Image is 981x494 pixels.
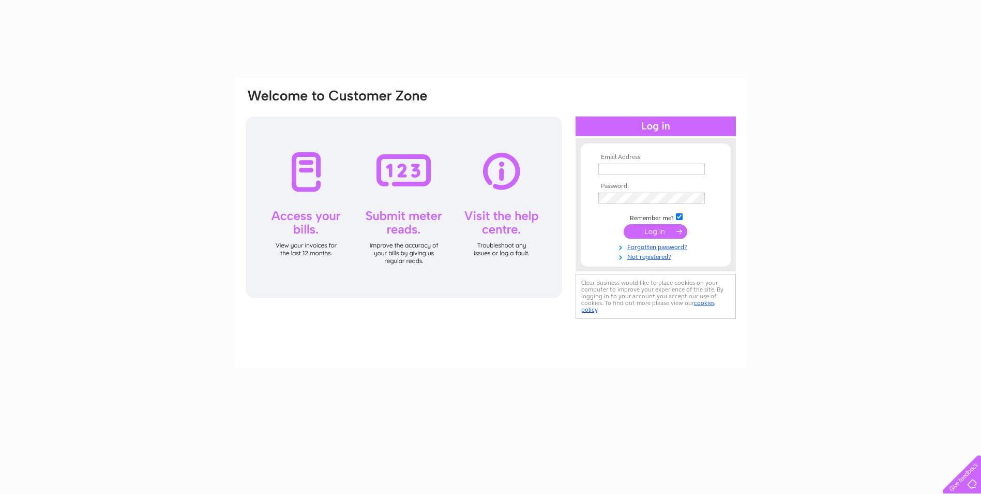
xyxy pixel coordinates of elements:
[596,183,716,190] th: Password:
[596,212,716,222] td: Remember me?
[576,274,736,319] div: Clear Business would like to place cookies on your computer to improve your experience of the sit...
[581,299,715,313] a: cookies policy
[598,241,716,251] a: Forgotten password?
[598,251,716,261] a: Not registered?
[624,224,687,239] input: Submit
[596,154,716,161] th: Email Address:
